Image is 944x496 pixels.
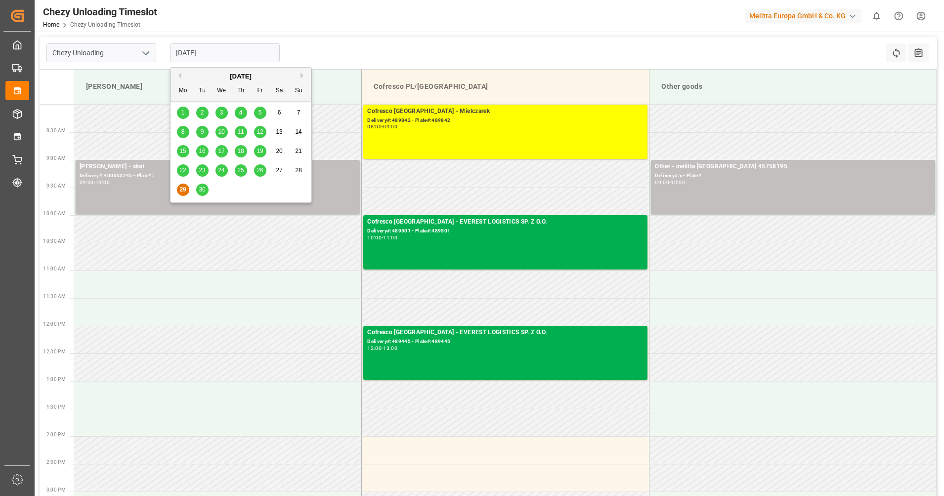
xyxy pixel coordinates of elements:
div: Choose Thursday, September 11th, 2025 [235,126,247,138]
div: 13:00 [383,346,397,350]
span: 11:30 AM [43,294,66,299]
div: Choose Tuesday, September 2nd, 2025 [196,107,209,119]
span: 9:00 AM [46,155,66,161]
div: - [94,180,95,185]
div: 09:00 [655,180,669,185]
span: 30 [199,186,205,193]
span: 1:30 PM [46,404,66,410]
span: 5 [258,109,262,116]
div: Choose Friday, September 26th, 2025 [254,164,266,177]
span: 26 [257,167,263,174]
div: Choose Wednesday, September 24th, 2025 [215,164,228,177]
div: Choose Wednesday, September 3rd, 2025 [215,107,228,119]
div: Melitta Europa GmbH & Co. KG [745,9,861,23]
span: 9:30 AM [46,183,66,189]
div: Choose Tuesday, September 9th, 2025 [196,126,209,138]
span: 2 [201,109,204,116]
button: show 0 new notifications [865,5,888,27]
span: 8 [181,128,185,135]
span: 19 [257,148,263,154]
div: Choose Sunday, September 7th, 2025 [293,107,305,119]
div: Choose Monday, September 29th, 2025 [177,184,189,196]
span: 13 [276,128,282,135]
div: [PERSON_NAME] [82,77,353,96]
a: Home [43,21,59,28]
div: Cofresco [GEOGRAPHIC_DATA] - EVEREST LOGISTICS SP. Z O.O. [367,217,644,227]
span: 2:00 PM [46,432,66,437]
div: Choose Saturday, September 20th, 2025 [273,145,286,157]
div: Cofresco PL/[GEOGRAPHIC_DATA] [370,77,641,96]
span: 21 [295,148,301,154]
div: month 2025-09 [173,103,308,199]
div: Sa [273,85,286,97]
div: Su [293,85,305,97]
div: - [382,346,383,350]
div: - [669,180,671,185]
div: 09:00 [80,180,94,185]
div: Cofresco [GEOGRAPHIC_DATA] - EVEREST LOGISTICS SP. Z O.O. [367,328,644,338]
span: 11 [237,128,244,135]
span: 3 [220,109,223,116]
div: [DATE] [171,72,311,81]
div: Other goods [657,77,929,96]
div: Choose Sunday, September 14th, 2025 [293,126,305,138]
span: 1 [181,109,185,116]
span: 3:00 PM [46,487,66,493]
span: 14 [295,128,301,135]
span: 25 [237,167,244,174]
div: Delivery#:x - Plate#: [655,172,931,180]
div: 11:00 [383,235,397,240]
span: 18 [237,148,244,154]
span: 24 [218,167,224,174]
button: Next Month [300,73,306,78]
div: We [215,85,228,97]
input: DD.MM.YYYY [170,43,280,62]
div: 12:00 [367,346,382,350]
span: 9 [201,128,204,135]
div: Choose Monday, September 22nd, 2025 [177,164,189,177]
span: 12 [257,128,263,135]
span: 1:00 PM [46,377,66,382]
span: 10:30 AM [43,238,66,244]
span: 15 [179,148,186,154]
span: 23 [199,167,205,174]
div: 08:00 [367,124,382,129]
div: Choose Monday, September 1st, 2025 [177,107,189,119]
div: Delivery#:400053245 - Plate#: [80,172,356,180]
div: Delivery#:489445 - Plate#:489445 [367,338,644,346]
span: 2:30 PM [46,459,66,465]
div: Chezy Unloading Timeslot [43,4,157,19]
div: Fr [254,85,266,97]
span: 10 [218,128,224,135]
span: 12:30 PM [43,349,66,354]
div: Choose Thursday, September 4th, 2025 [235,107,247,119]
span: 27 [276,167,282,174]
div: Choose Monday, September 8th, 2025 [177,126,189,138]
div: Choose Saturday, September 13th, 2025 [273,126,286,138]
div: Choose Friday, September 5th, 2025 [254,107,266,119]
span: 7 [297,109,300,116]
div: 10:00 [367,235,382,240]
span: 11:00 AM [43,266,66,271]
span: 29 [179,186,186,193]
div: Choose Thursday, September 18th, 2025 [235,145,247,157]
div: Choose Saturday, September 27th, 2025 [273,164,286,177]
span: 22 [179,167,186,174]
div: Choose Saturday, September 6th, 2025 [273,107,286,119]
button: open menu [138,45,153,61]
span: 16 [199,148,205,154]
span: 17 [218,148,224,154]
span: 4 [239,109,243,116]
div: Choose Wednesday, September 17th, 2025 [215,145,228,157]
div: Choose Tuesday, September 30th, 2025 [196,184,209,196]
div: [PERSON_NAME] - skat [80,162,356,172]
div: Choose Tuesday, September 16th, 2025 [196,145,209,157]
div: - [382,235,383,240]
div: Other - melitta [GEOGRAPHIC_DATA] 45758195 [655,162,931,172]
div: Mo [177,85,189,97]
div: 10:00 [671,180,685,185]
button: Melitta Europa GmbH & Co. KG [745,6,865,25]
div: Delivery#:489842 - Plate#:489842 [367,116,644,125]
div: - [382,124,383,129]
span: 8:30 AM [46,128,66,133]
